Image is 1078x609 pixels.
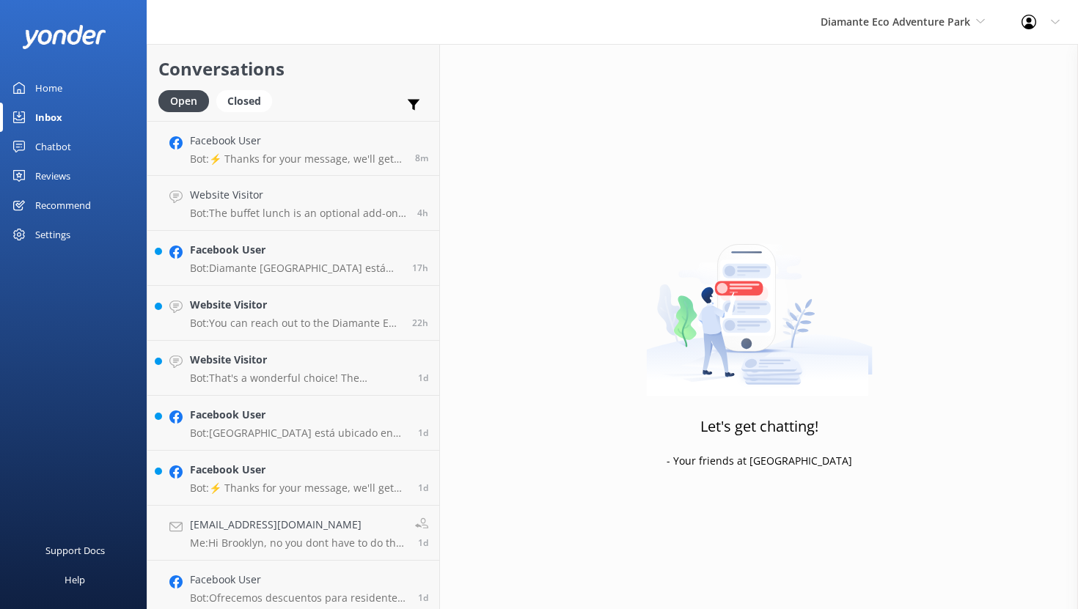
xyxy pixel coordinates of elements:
[158,90,209,112] div: Open
[35,103,62,132] div: Inbox
[190,372,407,385] p: Bot: That's a wonderful choice! The [GEOGRAPHIC_DATA] offers an incredible opportunity to see a v...
[190,517,404,533] h4: [EMAIL_ADDRESS][DOMAIN_NAME]
[190,297,401,313] h4: Website Visitor
[190,152,404,166] p: Bot: ⚡ Thanks for your message, we'll get back to you as soon as we can. You're also welcome to k...
[700,415,818,438] h3: Let's get chatting!
[147,286,439,341] a: Website VisitorBot:You can reach out to the Diamante Eco Adventure Park team by calling [PHONE_NU...
[190,427,407,440] p: Bot: [GEOGRAPHIC_DATA] está ubicado en RIU Hotel [STREET_ADDRESS]. Para obtener direcciones, visi...
[190,133,404,149] h4: Facebook User
[35,132,71,161] div: Chatbot
[190,207,406,220] p: Bot: The buffet lunch is an optional add-on, and its cost isn't specified in the knowledge base. ...
[190,462,407,478] h4: Facebook User
[147,506,439,561] a: [EMAIL_ADDRESS][DOMAIN_NAME]Me:Hi Brooklyn, no you dont have to do the free fall - you can skip t...
[190,481,407,495] p: Bot: ⚡ Thanks for your message, we'll get back to you as soon as we can. You're also welcome to k...
[190,317,401,330] p: Bot: You can reach out to the Diamante Eco Adventure Park team by calling [PHONE_NUMBER], sending...
[158,55,428,83] h2: Conversations
[646,213,873,396] img: artwork of a man stealing a conversation from at giant smartphone
[216,92,279,108] a: Closed
[147,341,439,396] a: Website VisitorBot:That's a wonderful choice! The [GEOGRAPHIC_DATA] offers an incredible opportun...
[35,161,70,191] div: Reviews
[190,536,404,550] p: Me: Hi Brooklyn, no you dont have to do the free fall - you can skip this part and continue with ...
[190,187,406,203] h4: Website Visitor
[190,262,401,275] p: Bot: Diamante [GEOGRAPHIC_DATA] está abierto al público los siete [PERSON_NAME] de la semana, 365...
[216,90,272,112] div: Closed
[418,536,428,549] span: Sep 15 2025 08:51am (UTC -06:00) America/Costa_Rica
[147,396,439,451] a: Facebook UserBot:[GEOGRAPHIC_DATA] está ubicado en RIU Hotel [STREET_ADDRESS]. Para obtener direc...
[418,591,428,604] span: Sep 14 2025 08:38pm (UTC -06:00) America/Costa_Rica
[147,121,439,176] a: Facebook UserBot:⚡ Thanks for your message, we'll get back to you as soon as we can. You're also ...
[35,220,70,249] div: Settings
[415,152,428,164] span: Sep 16 2025 01:20pm (UTC -06:00) America/Costa_Rica
[418,372,428,384] span: Sep 15 2025 11:00am (UTC -06:00) America/Costa_Rica
[147,231,439,286] a: Facebook UserBot:Diamante [GEOGRAPHIC_DATA] está abierto al público los siete [PERSON_NAME] de la...
[190,572,407,588] h4: Facebook User
[190,242,401,258] h4: Facebook User
[190,591,407,605] p: Bot: Ofrecemos descuentos para residentes de [GEOGRAPHIC_DATA]. Se requiere una identificación vá...
[147,451,439,506] a: Facebook UserBot:⚡ Thanks for your message, we'll get back to you as soon as we can. You're also ...
[65,565,85,594] div: Help
[418,481,428,494] span: Sep 15 2025 09:53am (UTC -06:00) America/Costa_Rica
[190,407,407,423] h4: Facebook User
[417,207,428,219] span: Sep 16 2025 09:12am (UTC -06:00) America/Costa_Rica
[418,427,428,439] span: Sep 15 2025 10:29am (UTC -06:00) America/Costa_Rica
[147,176,439,231] a: Website VisitorBot:The buffet lunch is an optional add-on, and its cost isn't specified in the kn...
[190,352,407,368] h4: Website Visitor
[412,317,428,329] span: Sep 15 2025 02:38pm (UTC -06:00) America/Costa_Rica
[35,191,91,220] div: Recommend
[158,92,216,108] a: Open
[412,262,428,274] span: Sep 15 2025 08:01pm (UTC -06:00) America/Costa_Rica
[45,536,105,565] div: Support Docs
[667,453,852,469] p: - Your friends at [GEOGRAPHIC_DATA]
[35,73,62,103] div: Home
[821,15,970,29] span: Diamante Eco Adventure Park
[22,25,106,49] img: yonder-white-logo.png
